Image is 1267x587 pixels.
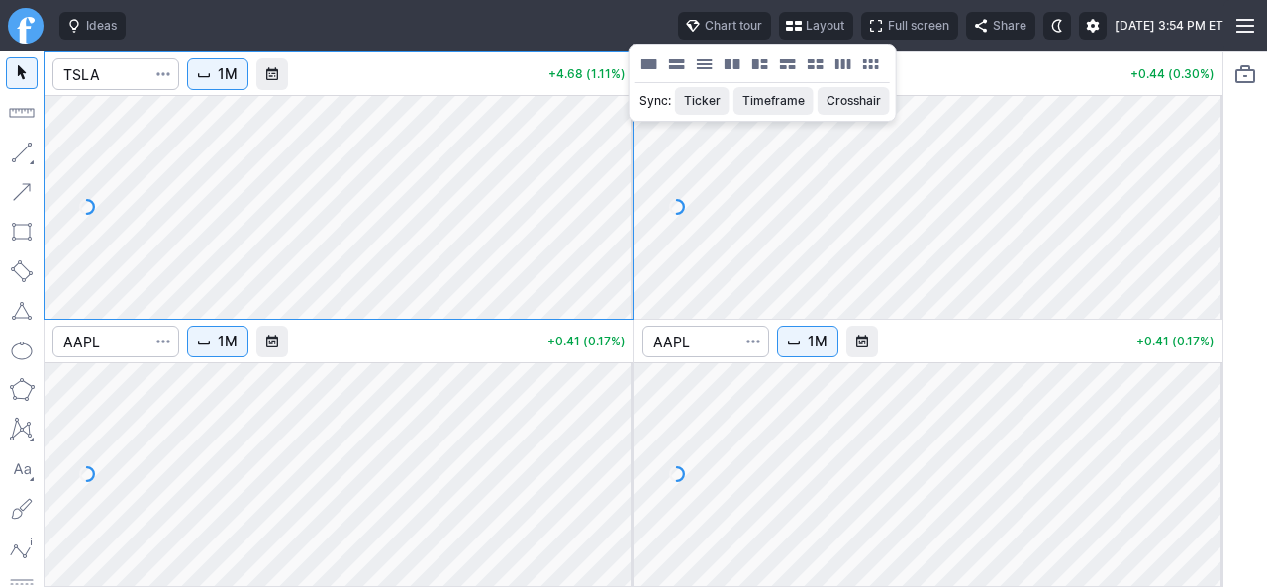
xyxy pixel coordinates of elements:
div: Layout [629,44,897,122]
button: Crosshair [818,87,890,115]
button: Timeframe [733,87,814,115]
span: Timeframe [742,91,805,111]
span: Crosshair [827,91,881,111]
span: Ticker [684,91,721,111]
button: Ticker [675,87,730,115]
p: Sync: [639,91,671,111]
